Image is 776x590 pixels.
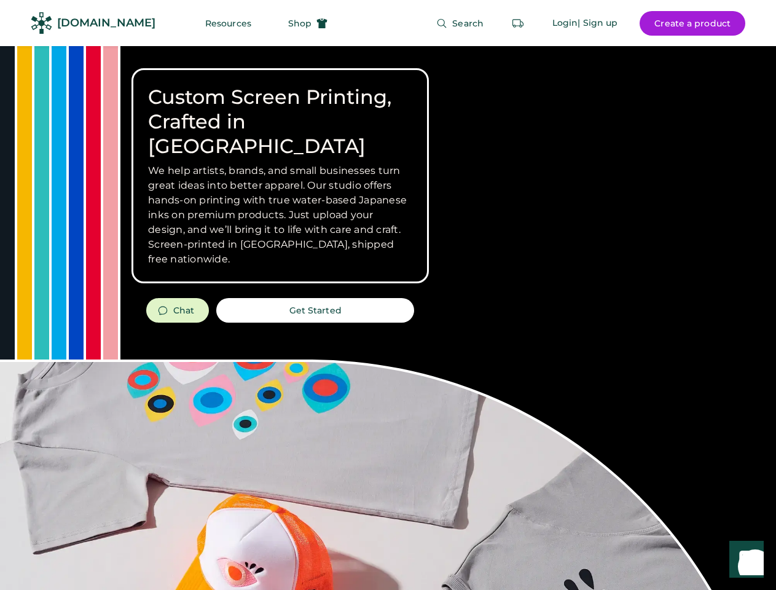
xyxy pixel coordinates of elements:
div: Login [552,17,578,29]
button: Retrieve an order [506,11,530,36]
button: Search [421,11,498,36]
button: Resources [190,11,266,36]
button: Chat [146,298,209,323]
span: Search [452,19,484,28]
img: Rendered Logo - Screens [31,12,52,34]
div: [DOMAIN_NAME] [57,15,155,31]
div: | Sign up [578,17,617,29]
span: Shop [288,19,312,28]
button: Create a product [640,11,745,36]
h1: Custom Screen Printing, Crafted in [GEOGRAPHIC_DATA] [148,85,412,159]
button: Shop [273,11,342,36]
h3: We help artists, brands, and small businesses turn great ideas into better apparel. Our studio of... [148,163,412,267]
button: Get Started [216,298,414,323]
iframe: Front Chat [718,535,770,588]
